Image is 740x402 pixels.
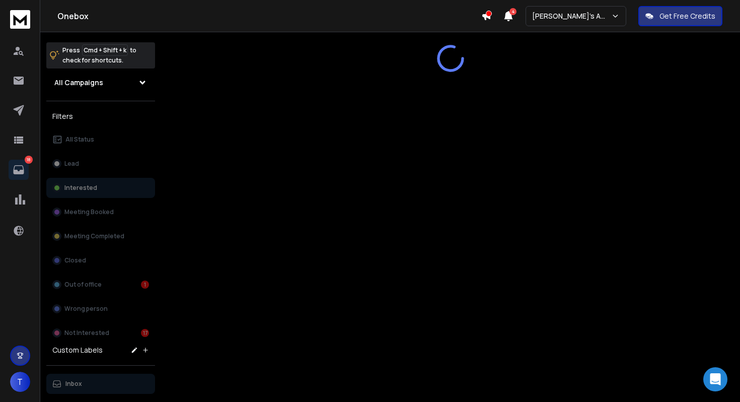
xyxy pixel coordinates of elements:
[638,6,722,26] button: Get Free Credits
[10,372,30,392] button: T
[703,367,727,391] div: Open Intercom Messenger
[46,73,155,93] button: All Campaigns
[10,10,30,29] img: logo
[46,109,155,123] h3: Filters
[62,45,136,65] p: Press to check for shortcuts.
[659,11,715,21] p: Get Free Credits
[82,44,128,56] span: Cmd + Shift + k
[54,78,103,88] h1: All Campaigns
[25,156,33,164] p: 18
[532,11,611,21] p: [PERSON_NAME]'s Agency
[57,10,481,22] h1: Onebox
[509,8,516,15] span: 4
[9,160,29,180] a: 18
[52,345,103,355] h3: Custom Labels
